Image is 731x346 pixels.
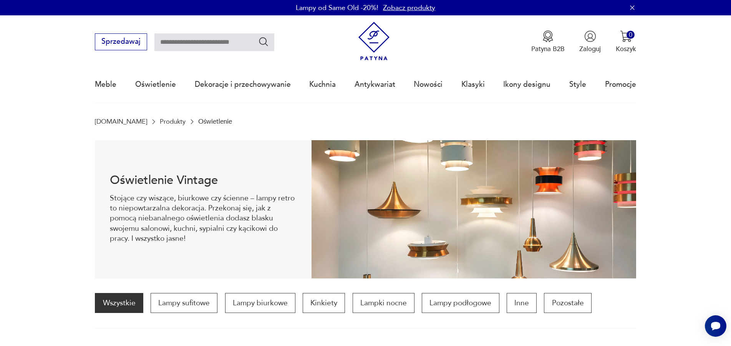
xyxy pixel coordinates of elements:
[422,293,499,313] a: Lampy podłogowe
[355,67,395,102] a: Antykwariat
[531,30,565,53] button: Patyna B2B
[309,67,336,102] a: Kuchnia
[312,140,636,278] img: Oświetlenie
[160,118,186,125] a: Produkty
[569,67,586,102] a: Style
[95,39,147,45] a: Sprzedawaj
[414,67,443,102] a: Nowości
[507,293,537,313] a: Inne
[95,293,143,313] a: Wszystkie
[110,175,297,186] h1: Oświetlenie Vintage
[616,45,636,53] p: Koszyk
[584,30,596,42] img: Ikonka użytkownika
[195,67,291,102] a: Dekoracje i przechowywanie
[605,67,636,102] a: Promocje
[296,3,378,13] p: Lampy od Same Old -20%!
[353,293,414,313] a: Lampki nocne
[579,30,601,53] button: Zaloguj
[461,67,485,102] a: Klasyki
[503,67,550,102] a: Ikony designu
[531,30,565,53] a: Ikona medaluPatyna B2B
[579,45,601,53] p: Zaloguj
[544,293,591,313] a: Pozostałe
[95,118,147,125] a: [DOMAIN_NAME]
[95,33,147,50] button: Sprzedawaj
[198,118,232,125] p: Oświetlenie
[355,22,393,61] img: Patyna - sklep z meblami i dekoracjami vintage
[627,31,635,39] div: 0
[383,3,435,13] a: Zobacz produkty
[620,30,632,42] img: Ikona koszyka
[135,67,176,102] a: Oświetlenie
[616,30,636,53] button: 0Koszyk
[225,293,295,313] a: Lampy biurkowe
[258,36,269,47] button: Szukaj
[110,193,297,244] p: Stojące czy wiszące, biurkowe czy ścienne – lampy retro to niepowtarzalna dekoracja. Przekonaj si...
[95,67,116,102] a: Meble
[531,45,565,53] p: Patyna B2B
[303,293,345,313] a: Kinkiety
[542,30,554,42] img: Ikona medalu
[151,293,217,313] a: Lampy sufitowe
[705,315,726,337] iframe: Smartsupp widget button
